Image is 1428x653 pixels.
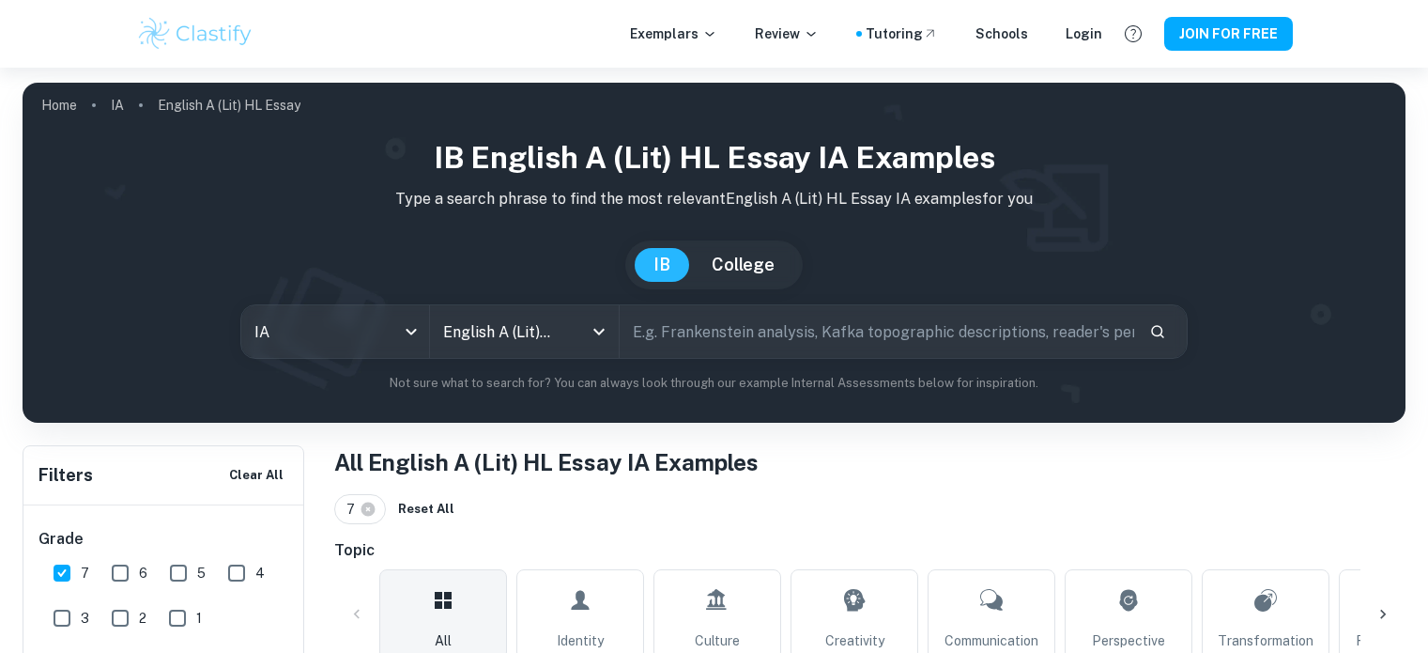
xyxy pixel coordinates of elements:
span: Perspective [1092,630,1165,651]
h6: Grade [38,528,290,551]
a: Home [41,92,77,118]
button: JOIN FOR FREE [1164,17,1293,51]
span: 5 [197,563,206,583]
a: IA [111,92,124,118]
img: Clastify logo [136,15,255,53]
input: E.g. Frankenstein analysis, Kafka topographic descriptions, reader's perception... [620,305,1134,358]
span: 4 [255,563,265,583]
h1: All English A (Lit) HL Essay IA Examples [334,445,1405,479]
span: All [435,630,452,651]
span: Culture [695,630,740,651]
span: Transformation [1218,630,1313,651]
button: IB [635,248,689,282]
p: Review [755,23,819,44]
h6: Filters [38,462,93,489]
h6: Topic [334,539,1405,562]
h1: IB English A (Lit) HL Essay IA examples [38,135,1390,180]
span: 6 [139,563,147,583]
button: Reset All [393,495,459,523]
div: 7 [334,494,386,524]
span: Creativity [825,630,884,651]
span: 1 [196,608,202,629]
button: Clear All [224,461,288,490]
button: Search [1142,316,1174,348]
span: Identity [557,630,604,651]
a: Login [1066,23,1102,44]
p: Exemplars [630,23,717,44]
span: 7 [81,563,89,583]
span: 7 [346,499,363,520]
span: 3 [81,608,89,629]
img: profile cover [23,83,1405,423]
div: IA [241,305,429,358]
p: Type a search phrase to find the most relevant English A (Lit) HL Essay IA examples for you [38,188,1390,210]
span: Communication [944,630,1038,651]
span: 2 [139,608,146,629]
button: College [693,248,793,282]
p: Not sure what to search for? You can always look through our example Internal Assessments below f... [38,374,1390,393]
a: Tutoring [866,23,938,44]
button: Open [586,319,612,345]
a: Schools [975,23,1028,44]
p: English A (Lit) HL Essay [158,95,300,116]
button: Help and Feedback [1117,18,1149,50]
